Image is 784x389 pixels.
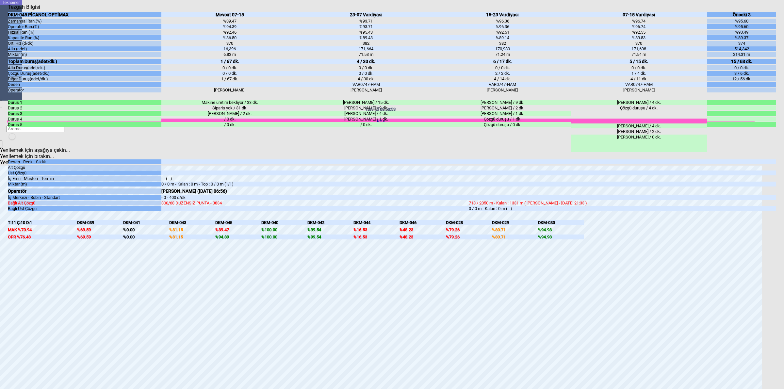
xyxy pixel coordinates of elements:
[8,165,161,170] div: Alt Çözgü
[707,19,776,24] div: %95.60
[434,30,570,35] div: %92.51
[707,71,776,76] div: 3 / 6 dk.
[8,4,42,10] div: Tezgah Bilgisi
[77,227,123,232] div: %69.59
[446,235,492,239] div: %79.26
[215,220,261,225] div: DKM-045
[161,159,469,164] div: - -
[8,195,161,200] div: İş Merkezi - Bobin - Standart
[298,19,434,24] div: %93.71
[538,227,584,232] div: %94.93
[298,117,434,122] div: [PERSON_NAME] / 1 dk.
[8,41,161,46] div: Ort. Hız (d/dk)
[8,122,161,127] div: Duruş 5
[400,227,446,232] div: %48.23
[298,52,434,57] div: 71.53 m
[161,76,298,81] div: 1 / 67 dk.
[8,182,161,186] div: Miktar (m)
[298,88,434,92] div: [PERSON_NAME]
[8,201,161,205] div: Bağlı Alt Çözgü
[434,19,570,24] div: %96.36
[8,188,161,194] div: Operatör
[571,59,707,64] div: 5 / 15 dk.
[8,170,161,175] div: Üst Çözgü
[8,19,161,24] div: Zamansal Ran.(%)
[707,52,776,57] div: 214.31 m
[492,220,538,225] div: DKM-029
[161,41,298,46] div: 370
[161,201,469,205] div: 300/68 DÜZENSİZ PUNTA - 3834
[434,76,570,81] div: 4 / 14 dk.
[707,30,776,35] div: %93.49
[8,46,161,51] div: Atkı (adet)
[161,206,469,211] div: -
[161,71,298,76] div: 0 / 0 dk.
[307,220,353,225] div: DKM-042
[434,46,570,51] div: 170,980
[571,129,707,134] div: [PERSON_NAME] / 2 dk.
[571,88,707,92] div: [PERSON_NAME]
[77,220,123,225] div: DKM-039
[707,41,776,46] div: 374
[261,235,307,239] div: %100.00
[8,100,161,105] div: Duruş 1
[434,117,570,122] div: Çözgü duruşu / 1 dk.
[492,235,538,239] div: %80.71
[400,220,446,225] div: DKM-046
[8,206,161,211] div: Bağlı Üst Çözgü
[571,30,707,35] div: %92.55
[161,35,298,40] div: %36.50
[8,117,161,122] div: Duruş 4
[434,71,570,76] div: 2 / 2 dk.
[8,24,161,29] div: Operatör Ran.(%)
[298,59,434,64] div: 4 / 30 dk.
[707,24,776,29] div: %95.60
[8,82,161,87] div: Desen
[434,111,570,116] div: [PERSON_NAME] / 1 dk.
[571,41,707,46] div: 370
[298,105,434,110] div: [PERSON_NAME] / 9 dk.
[434,122,570,127] div: Çözgü duruşu / 0 dk.
[161,19,298,24] div: %39.47
[298,76,434,81] div: 4 / 30 dk.
[571,105,707,123] div: Çözgü duruşu / 4 dk.
[215,227,261,232] div: %39.47
[538,235,584,239] div: %94.93
[434,24,570,29] div: %96.36
[707,12,776,17] div: Önceki 3
[298,12,434,17] div: 23-07 Vardiyası
[400,235,446,239] div: %48.23
[161,122,298,127] div: / 0 dk.
[123,227,169,232] div: %0.00
[161,65,298,70] div: 0 / 0 dk.
[571,71,707,76] div: 1 / 4 dk.
[434,12,570,17] div: 15-23 Vardiyası
[169,227,215,232] div: %81.15
[434,35,570,40] div: %89.14
[307,227,353,232] div: %99.54
[571,123,707,128] div: [PERSON_NAME] / 4 dk.
[8,111,161,116] div: Duruş 3
[434,65,570,70] div: 0 / 0 dk.
[8,176,161,181] div: İş Emri - Müşteri - Termin
[571,24,707,29] div: %96.74
[8,12,161,17] div: DKM-045 PİCANOL OPTİMAX
[8,76,161,81] div: Diğer Duruş(adet/dk.)
[298,41,434,46] div: 382
[8,105,161,110] div: Duruş 2
[8,227,77,232] div: MAK %70.94
[161,100,298,105] div: Makine üretim bekliyor / 33 dk.
[161,46,298,51] div: 16,396
[215,235,261,239] div: %94.39
[161,111,298,116] div: [PERSON_NAME] / 2 dk.
[8,35,161,40] div: Kapasite Ran.(%)
[8,59,161,64] div: Toplam Duruş(adet/dk.)
[169,235,215,239] div: %81.15
[169,220,215,225] div: DKM-043
[161,182,469,186] div: 0 / 0 m - Kalan : 0 m - Top : 0 / 0 m (1/1)
[8,88,161,92] div: Operatör
[8,30,161,35] div: Hızsal Ran.(%)
[707,46,776,51] div: 514,342
[469,206,776,211] div: 0 / 0 m - Kalan : 0 m ( - )
[307,235,353,239] div: %99.54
